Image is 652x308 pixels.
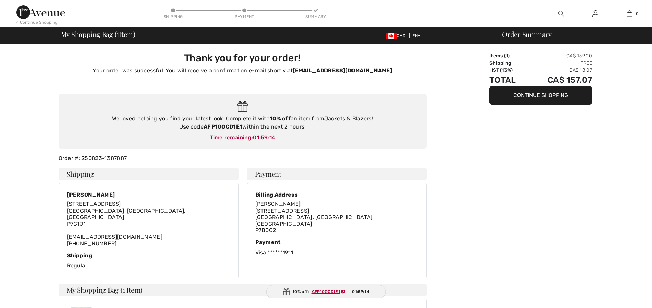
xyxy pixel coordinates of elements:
[528,52,592,59] td: CA$ 139.00
[305,14,326,20] div: Summary
[54,154,431,162] div: Order #: 250823-1387887
[613,10,646,18] a: 0
[528,67,592,74] td: CA$ 18.07
[16,19,58,25] div: < Continue Shopping
[386,33,397,39] img: Canadian Dollar
[237,101,248,112] img: Gift.svg
[283,288,290,295] img: Gift.svg
[65,134,420,142] div: Time remaining:
[587,10,604,18] a: Sign In
[412,33,421,38] span: EN
[312,289,340,294] ins: AFP100CD1E1
[489,67,528,74] td: HST (13%)
[558,10,564,18] img: search the website
[528,59,592,67] td: Free
[270,115,291,122] strong: 10% off
[63,52,423,64] h3: Thank you for your order!
[266,285,386,298] div: 10% off:
[59,168,239,180] h4: Shipping
[506,53,508,59] span: 1
[255,239,418,245] div: Payment
[117,29,119,38] span: 1
[163,14,183,20] div: Shipping
[636,11,639,17] span: 0
[253,134,275,141] span: 01:59:14
[528,74,592,86] td: CA$ 157.07
[59,284,427,296] h4: My Shopping Bag (1 Item)
[67,201,230,246] div: [EMAIL_ADDRESS][DOMAIN_NAME] [PHONE_NUMBER]
[592,10,598,18] img: My Info
[247,168,427,180] h4: Payment
[255,201,301,207] span: [PERSON_NAME]
[293,67,392,74] strong: [EMAIL_ADDRESS][DOMAIN_NAME]
[204,123,242,130] strong: AFP100CD1E1
[489,74,528,86] td: Total
[352,289,369,295] span: 01:59:14
[67,201,186,227] span: [STREET_ADDRESS] [GEOGRAPHIC_DATA], [GEOGRAPHIC_DATA], [GEOGRAPHIC_DATA] P7G1J1
[67,191,230,198] div: [PERSON_NAME]
[489,59,528,67] td: Shipping
[489,86,592,105] button: Continue Shopping
[627,10,632,18] img: My Bag
[65,115,420,131] div: We loved helping you find your latest look. Complete it with an item from ! Use code within the n...
[16,5,65,19] img: 1ère Avenue
[489,52,528,59] td: Items ( )
[234,14,255,20] div: Payment
[61,31,135,38] span: My Shopping Bag ( Item)
[255,207,374,234] span: [STREET_ADDRESS] [GEOGRAPHIC_DATA], [GEOGRAPHIC_DATA], [GEOGRAPHIC_DATA] P7B0C2
[63,67,423,75] p: Your order was successful. You will receive a confirmation e-mail shortly at
[255,191,418,198] div: Billing Address
[324,115,372,122] a: Jackets & Blazers
[67,252,230,259] div: Shipping
[386,33,408,38] span: CAD
[494,31,648,38] div: Order Summary
[67,252,230,270] div: Regular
